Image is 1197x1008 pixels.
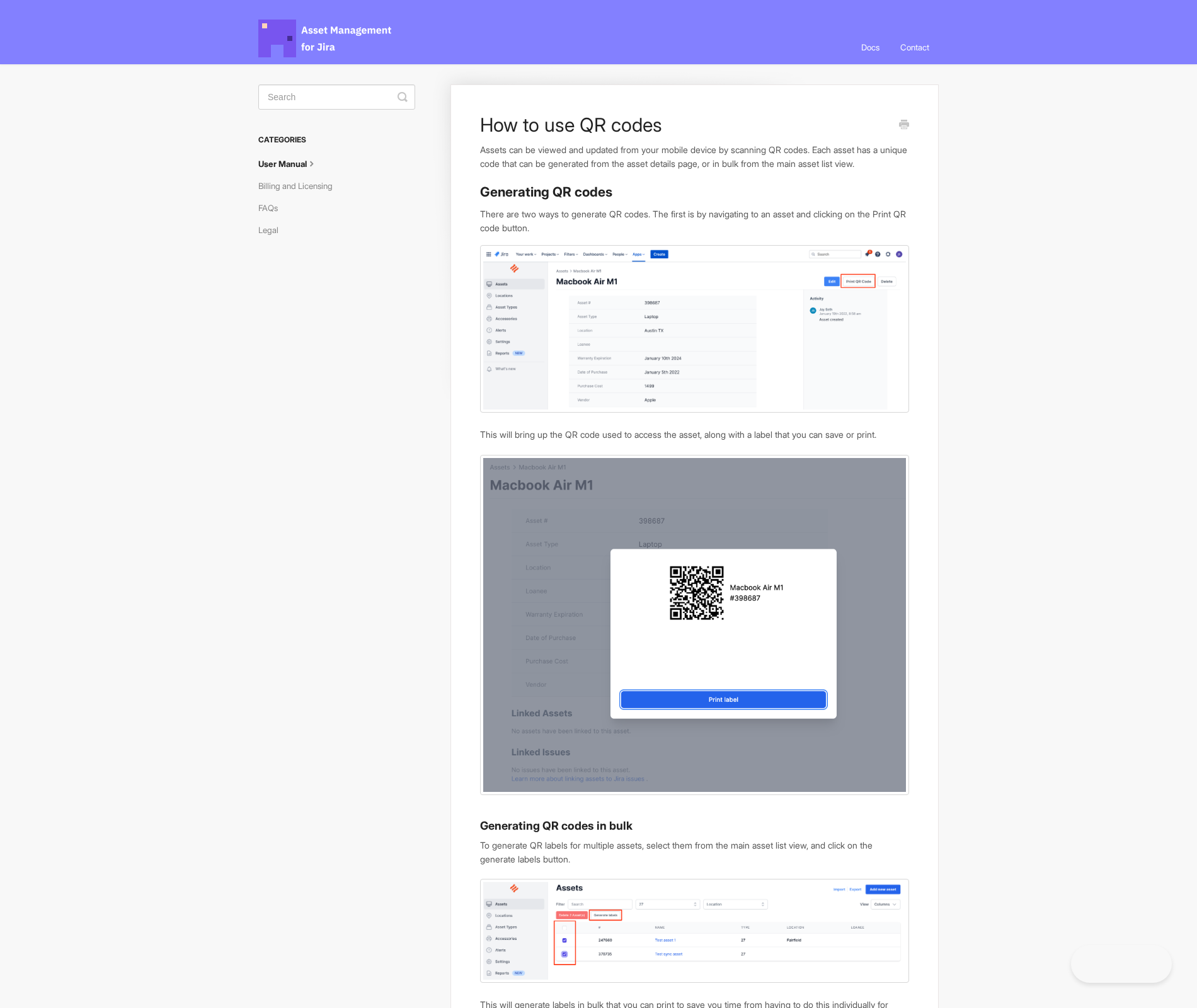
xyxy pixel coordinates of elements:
[480,207,909,234] p: There are two ways to generate QR codes. The first is by navigating to an asset and clicking on t...
[258,198,287,218] a: FAQs
[480,455,909,795] img: file-UJYbwO06o1.png
[480,879,909,983] img: file-DhvqKCAMdM.png
[258,220,288,240] a: Legal
[258,84,415,110] input: Search
[899,118,909,132] a: Print this Article
[480,183,909,201] h3: Generating QR codes
[480,143,909,170] p: Assets can be viewed and updated from your mobile device by scanning QR codes. Each asset has a u...
[258,20,393,57] span: Asset Management for Jira Docs
[480,113,890,136] h1: How to use QR codes
[258,154,328,174] a: User Manual
[258,129,415,151] h3: Categories
[891,30,939,64] a: Contact
[1071,945,1172,983] iframe: Toggle Customer Support
[480,245,909,413] img: file-N2UVGUqx73.png
[480,455,909,833] h4: Generating QR codes in bulk
[480,428,909,442] p: This will bring up the QR code used to access the asset, along with a label that you can save or ...
[480,839,909,866] p: To generate QR labels for multiple assets, select them from the main asset list view, and click o...
[852,30,889,64] a: Docs
[258,176,342,196] a: Billing and Licensing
